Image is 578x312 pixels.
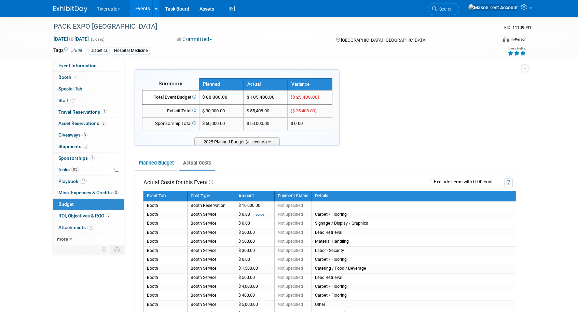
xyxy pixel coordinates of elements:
[235,191,275,201] th: Amount
[188,219,235,228] td: Booth Service
[504,25,532,30] span: Event ID: 11109091
[106,213,111,218] span: 5
[83,144,88,149] span: 3
[53,129,124,141] a: Giveaways3
[144,264,188,273] td: Booth
[235,228,275,237] td: $ 500.00
[199,79,244,90] th: Planned
[53,47,82,55] td: Tags
[53,164,124,175] a: Tasks0%
[53,176,124,187] a: Playbook32
[174,36,215,43] button: Committed
[278,221,303,226] span: Not Specified
[53,199,124,210] a: Budget
[88,47,110,54] div: Diabetics
[291,95,319,100] span: ($ 25,408.00)
[188,201,235,210] td: Booth Reservation
[53,187,124,198] a: Misc. Expenses & Credits3
[188,210,235,219] td: Booth Service
[80,179,87,184] span: 32
[312,255,516,264] td: Carpet / Flooring
[145,94,196,101] div: Total Event Budget
[53,233,124,245] a: more
[179,157,215,169] a: Actual Costs
[244,79,288,90] th: Actual
[188,255,235,264] td: Booth Service
[144,210,188,219] td: Booth
[90,155,95,160] span: 1
[278,275,303,280] span: Not Specified
[188,264,235,273] td: Booth Service
[291,108,317,113] span: ($ 25,408.00)
[113,190,119,195] span: 3
[53,107,124,118] a: Travel Reservations4
[145,108,196,114] div: Exhibit Total
[235,219,275,228] td: $ 0.00
[53,83,124,95] a: Special Tab
[278,284,303,289] span: Not Specified
[288,79,332,90] th: Variance
[58,144,88,149] span: Shipments
[194,137,280,146] span: 2025 Planned Budget (all events)
[58,132,87,138] span: Giveaways
[202,108,225,113] span: $ 30,000.00
[312,282,516,291] td: Carpet / Flooring
[82,132,87,138] span: 3
[312,291,516,300] td: Carpet / Flooring
[235,300,275,309] td: $ 5,000.00
[235,273,275,282] td: $ 500.00
[51,20,486,33] div: PACK EXPO [GEOGRAPHIC_DATA]
[144,300,188,309] td: Booth
[144,255,188,264] td: Booth
[312,264,516,273] td: Catering / Food / Beverage
[503,37,509,42] img: Format-Inperson.png
[312,191,516,201] th: Details
[58,155,95,161] span: Sponsorships
[188,300,235,309] td: Booth Service
[244,90,288,105] td: $ 105,408.00
[244,105,288,117] td: $ 55,408.00
[508,47,526,50] div: Event Rating
[235,291,275,300] td: $ 400.00
[291,121,303,126] span: $ 0.00
[278,293,303,298] span: Not Specified
[278,248,303,253] span: Not Specified
[58,167,79,172] span: Tasks
[58,63,97,68] span: Event Information
[202,95,228,100] span: $ 80,000.00
[53,6,87,13] img: ExhibitDay
[144,246,188,255] td: Booth
[143,178,213,187] td: Actual Costs for this Event
[468,4,518,11] img: Mason Test Account
[252,212,264,217] a: Invoice
[144,291,188,300] td: Booth
[278,230,303,235] span: Not Specified
[58,190,119,195] span: Misc. Expenses & Credits
[159,80,182,87] span: Summary
[428,3,459,15] a: Search
[58,213,111,218] span: ROI, Objectives & ROO
[278,203,303,208] span: Not Specified
[312,228,516,237] td: Lead Retrieval
[244,117,288,130] td: $ 50,000.00
[188,191,235,201] th: Cost Type
[312,273,516,282] td: Lead Retrieval
[58,120,106,126] span: Asset Reservations
[188,237,235,246] td: Booth Service
[53,36,89,42] span: [DATE] [DATE]
[188,246,235,255] td: Booth Service
[235,210,275,219] td: $ 0.00
[57,236,68,242] span: more
[145,120,196,127] div: Sponsorship Total
[87,225,94,230] span: 11
[58,201,74,207] span: Budget
[53,95,124,106] a: Staff7
[188,228,235,237] td: Booth Service
[53,222,124,233] a: Attachments11
[510,37,526,42] div: In-Person
[71,167,79,172] span: 0%
[432,180,493,184] label: Exclude items with 0.00 cost
[144,273,188,282] td: Booth
[70,98,75,103] span: 7
[235,282,275,291] td: $ 4,000.00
